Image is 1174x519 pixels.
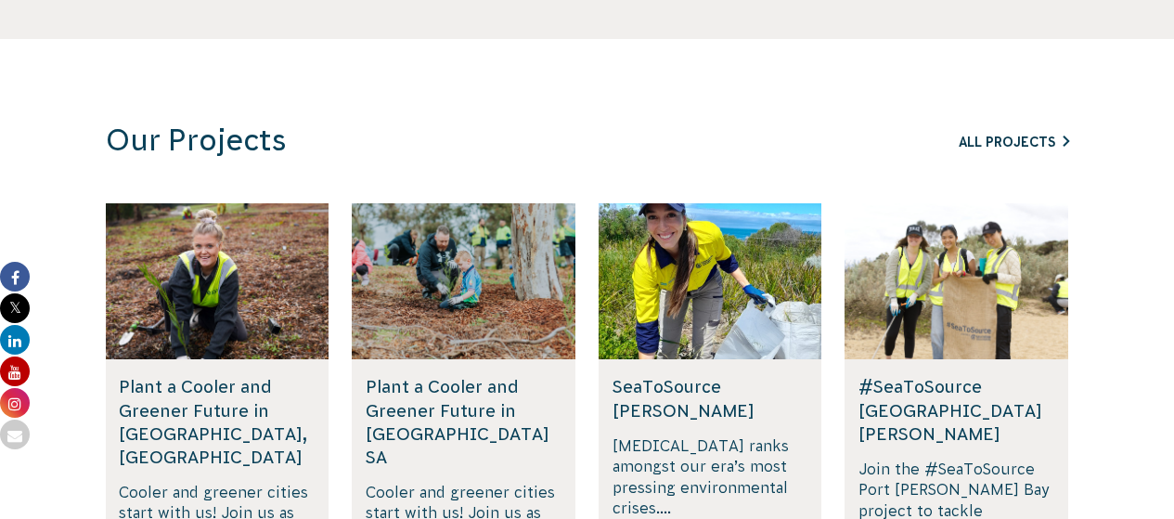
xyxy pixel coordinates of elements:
a: All Projects [959,135,1069,149]
h5: Plant a Cooler and Greener Future in [GEOGRAPHIC_DATA], [GEOGRAPHIC_DATA] [119,375,315,469]
h5: #SeaToSource [GEOGRAPHIC_DATA][PERSON_NAME] [858,375,1054,446]
h5: Plant a Cooler and Greener Future in [GEOGRAPHIC_DATA] SA [366,375,561,469]
h5: SeaToSource [PERSON_NAME] [613,375,808,422]
h3: Our Projects [106,123,819,159]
